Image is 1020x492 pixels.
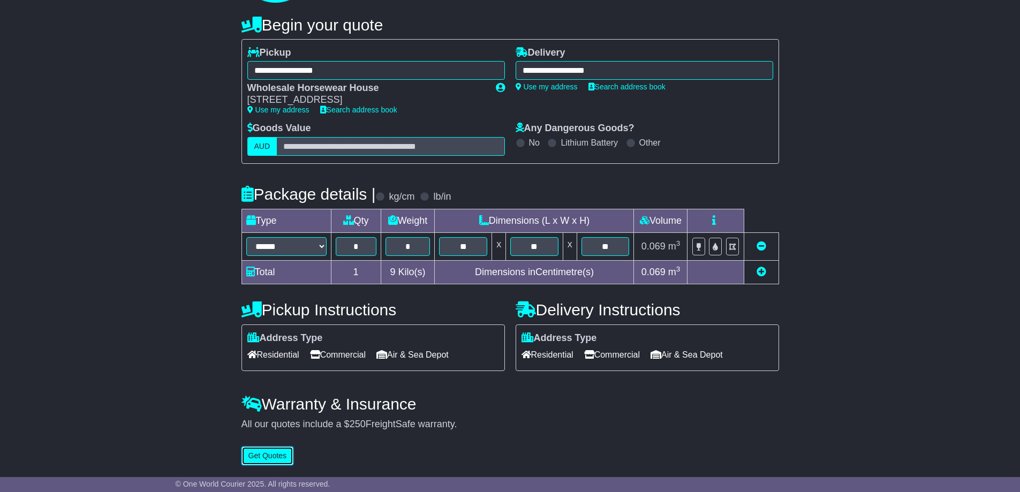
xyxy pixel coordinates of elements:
label: Address Type [247,332,323,344]
label: Other [639,138,661,148]
h4: Package details | [241,185,376,203]
a: Search address book [320,105,397,114]
h4: Delivery Instructions [516,301,779,319]
td: Qty [331,209,381,232]
label: AUD [247,137,277,156]
div: Wholesale Horsewear House [247,82,485,94]
td: Kilo(s) [381,260,435,284]
button: Get Quotes [241,446,294,465]
td: x [563,232,577,260]
label: kg/cm [389,191,414,203]
label: Goods Value [247,123,311,134]
a: Add new item [757,267,766,277]
span: Air & Sea Depot [376,346,449,363]
a: Use my address [247,105,309,114]
a: Search address book [588,82,666,91]
label: Any Dangerous Goods? [516,123,634,134]
label: lb/in [433,191,451,203]
div: [STREET_ADDRESS] [247,94,485,106]
span: 250 [350,419,366,429]
span: m [668,241,681,252]
td: Weight [381,209,435,232]
span: Air & Sea Depot [651,346,723,363]
label: Pickup [247,47,291,59]
span: 0.069 [641,241,666,252]
h4: Warranty & Insurance [241,395,779,413]
span: m [668,267,681,277]
td: Total [241,260,331,284]
td: Volume [634,209,687,232]
label: Address Type [522,332,597,344]
sup: 3 [676,239,681,247]
td: 1 [331,260,381,284]
label: No [529,138,540,148]
td: x [492,232,506,260]
sup: 3 [676,265,681,273]
div: All our quotes include a $ FreightSafe warranty. [241,419,779,430]
h4: Pickup Instructions [241,301,505,319]
span: © One World Courier 2025. All rights reserved. [176,480,330,488]
span: Commercial [584,346,640,363]
a: Remove this item [757,241,766,252]
span: Commercial [310,346,366,363]
td: Dimensions (L x W x H) [435,209,634,232]
label: Delivery [516,47,565,59]
h4: Begin your quote [241,16,779,34]
td: Type [241,209,331,232]
span: 0.069 [641,267,666,277]
span: 9 [390,267,395,277]
td: Dimensions in Centimetre(s) [435,260,634,284]
a: Use my address [516,82,578,91]
span: Residential [247,346,299,363]
span: Residential [522,346,573,363]
label: Lithium Battery [561,138,618,148]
